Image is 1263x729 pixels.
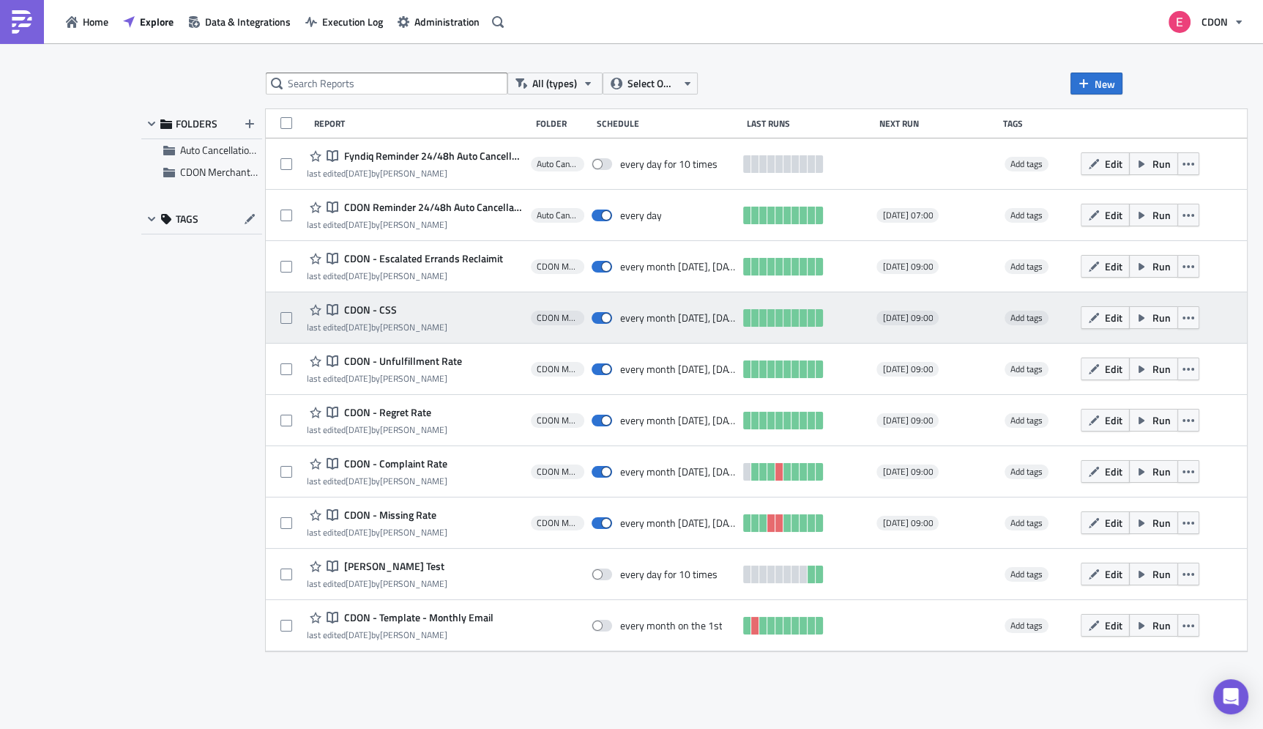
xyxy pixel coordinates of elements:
button: Administration [390,10,487,33]
span: Run [1152,515,1171,530]
span: [DATE] 09:00 [882,261,933,273]
div: last edited by [PERSON_NAME] [307,219,523,230]
span: Add tags [1010,465,1043,478]
span: Fyndiq Reminder 24/48h Auto Cancellations [340,149,523,163]
button: Run [1129,204,1178,226]
span: CDON [1201,14,1228,29]
span: Administration [414,14,480,29]
button: New [1070,73,1122,95]
span: CDON Merchant Communication [537,517,579,529]
div: last edited by [PERSON_NAME] [307,629,493,640]
button: Home [59,10,116,33]
div: last edited by [PERSON_NAME] [307,373,462,384]
button: Run [1129,409,1178,432]
button: Run [1129,460,1178,483]
span: Add tags [1010,516,1043,530]
span: All (types) [532,75,577,92]
time: 2025-05-19T12:44:36Z [346,577,371,591]
span: Auto Cancellation Reminder [537,158,579,170]
span: CDON - Missing Rate [340,508,436,522]
div: last edited by [PERSON_NAME] [307,578,447,589]
button: CDON [1160,6,1252,38]
span: Run [1152,412,1171,428]
span: Add tags [1010,362,1043,376]
time: 2025-07-28T12:49:06Z [346,218,371,232]
button: Run [1129,614,1178,637]
div: last edited by [PERSON_NAME] [307,475,447,486]
time: 2025-05-15T08:42:28Z [346,628,371,642]
div: last edited by [PERSON_NAME] [307,527,447,538]
time: 2025-06-10T08:33:26Z [346,269,371,283]
div: last edited by [PERSON_NAME] [307,270,503,281]
button: All (types) [507,73,603,95]
div: Folder [536,118,589,129]
img: Avatar [1167,10,1192,34]
button: Run [1129,152,1178,175]
span: Add tags [1010,208,1043,222]
button: Explore [116,10,181,33]
button: Run [1129,511,1178,534]
div: Next Run [879,118,996,129]
span: Add tags [1005,157,1048,171]
span: TAGS [176,212,198,226]
span: Edit [1105,412,1122,428]
span: Add tags [1010,413,1043,427]
div: every month on the 1st [619,619,722,632]
div: Report [314,118,529,129]
span: Home [83,14,108,29]
button: Run [1129,255,1178,278]
div: every month on Monday, Tuesday, Wednesday, Thursday, Friday, Saturday, Sunday [619,311,736,325]
span: Edit [1105,515,1122,530]
span: Add tags [1010,259,1043,273]
div: every month on Monday, Tuesday, Wednesday, Thursday, Friday, Saturday, Sunday [619,517,736,530]
span: CDON Merchant Communication [537,312,579,324]
span: New [1095,76,1115,92]
span: Add tags [1010,157,1043,171]
span: Edit [1105,156,1122,171]
div: every month on Monday, Tuesday, Wednesday, Thursday, Friday, Saturday, Sunday [619,414,736,427]
div: last edited by [PERSON_NAME] [307,322,447,333]
span: [DATE] 09:00 [882,517,933,529]
div: every day for 10 times [619,568,717,581]
span: CDON Merchant Communication [180,164,321,180]
button: Run [1129,358,1178,380]
button: Edit [1081,306,1130,329]
span: Add tags [1010,311,1043,325]
time: 2025-05-27T12:48:45Z [346,474,371,488]
div: last edited by [PERSON_NAME] [307,424,447,435]
span: Edit [1105,310,1122,325]
span: Richards Test [340,560,444,573]
div: Open Intercom Messenger [1213,679,1248,714]
span: CDON - Template - Monthly Email [340,611,493,624]
a: Data & Integrations [181,10,298,33]
span: [DATE] 09:00 [882,415,933,426]
div: every month on Monday, Tuesday, Wednesday, Thursday, Friday, Saturday, Sunday [619,260,736,273]
div: Schedule [597,118,739,129]
span: [DATE] 09:00 [882,466,933,478]
span: CDON Merchant Communication [537,261,579,273]
div: every month on Monday, Tuesday, Wednesday, Thursday, Friday, Saturday, Sunday [619,363,736,376]
span: Add tags [1005,465,1048,479]
span: Add tags [1005,362,1048,377]
span: FOLDERS [176,117,217,130]
div: every day for 10 times [619,158,717,171]
span: Edit [1105,618,1122,633]
img: PushMetrics [10,10,34,34]
time: 2025-05-27T12:50:13Z [346,320,371,334]
span: Add tags [1005,516,1048,530]
button: Execution Log [298,10,390,33]
span: CDON Reminder 24/48h Auto Cancellations [340,201,523,214]
div: every month on Monday, Tuesday, Wednesday, Thursday, Friday, Saturday, Sunday [619,465,736,478]
span: Run [1152,618,1171,633]
span: [DATE] 09:00 [882,312,933,324]
div: Tags [1003,118,1075,129]
span: Add tags [1005,208,1048,223]
button: Edit [1081,511,1130,534]
span: Auto Cancellation Reminder [180,142,299,158]
span: CDON - Unfulfillment Rate [340,355,462,368]
button: Edit [1081,409,1130,432]
input: Search Reports [266,73,507,95]
span: Run [1152,156,1171,171]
